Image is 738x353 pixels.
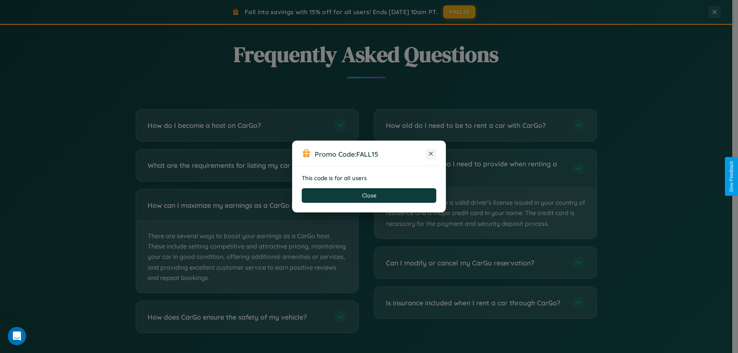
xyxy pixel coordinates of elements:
[302,174,367,182] strong: This code is for all users
[729,161,734,192] div: Give Feedback
[8,327,26,345] iframe: Intercom live chat
[315,150,426,158] h3: Promo Code:
[302,188,436,203] button: Close
[356,150,378,158] b: FALL15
